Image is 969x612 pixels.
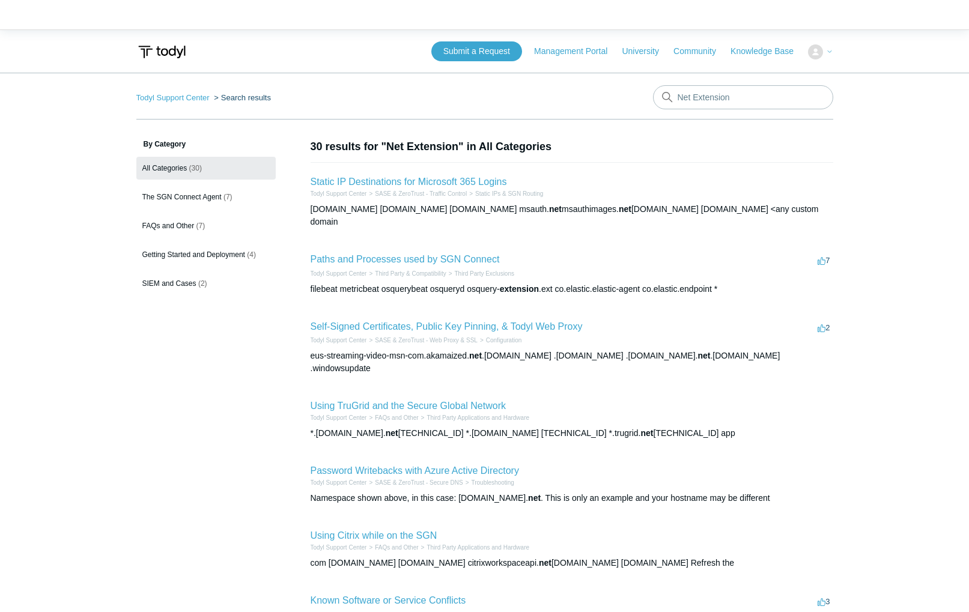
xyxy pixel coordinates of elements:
[528,493,541,503] em: net
[641,428,654,438] em: net
[136,214,276,237] a: FAQs and Other (7)
[475,190,543,197] a: Static IPs & SGN Routing
[142,193,222,201] span: The SGN Connect Agent
[311,270,367,277] a: Todyl Support Center
[223,193,232,201] span: (7)
[311,350,833,375] div: eus-streaming-video-msn-com.akamaized. .[DOMAIN_NAME] .[DOMAIN_NAME] .[DOMAIN_NAME]. .[DOMAIN_NAM...
[419,543,529,552] li: Third Party Applications and Hardware
[486,337,521,344] a: Configuration
[375,414,418,421] a: FAQs and Other
[136,243,276,266] a: Getting Started and Deployment (4)
[311,544,367,551] a: Todyl Support Center
[136,272,276,295] a: SIEM and Cases (2)
[311,492,833,504] div: Namespace shown above, in this case: [DOMAIN_NAME]. . This is only an example and your hostname m...
[366,336,477,345] li: SASE & ZeroTrust - Web Proxy & SSL
[311,203,833,228] div: [DOMAIN_NAME] [DOMAIN_NAME] [DOMAIN_NAME] msauth. msauthimages. [DOMAIN_NAME] [DOMAIN_NAME] <any ...
[469,351,482,360] em: net
[431,41,522,61] a: Submit a Request
[136,93,210,102] a: Todyl Support Center
[539,558,551,568] em: net
[366,413,418,422] li: FAQs and Other
[419,413,529,422] li: Third Party Applications and Hardware
[311,254,500,264] a: Paths and Processes used by SGN Connect
[619,204,631,214] em: net
[818,597,830,606] span: 3
[311,479,367,486] a: Todyl Support Center
[534,45,619,58] a: Management Portal
[478,336,521,345] li: Configuration
[311,321,583,332] a: Self-Signed Certificates, Public Key Pinning, & Todyl Web Proxy
[311,530,437,541] a: Using Citrix while on the SGN
[311,557,833,569] div: com [DOMAIN_NAME] [DOMAIN_NAME] citrixworkspaceapi. [DOMAIN_NAME] [DOMAIN_NAME] Refresh the
[311,177,507,187] a: Static IP Destinations for Microsoft 365 Logins
[311,337,367,344] a: Todyl Support Center
[311,414,367,421] a: Todyl Support Center
[375,544,418,551] a: FAQs and Other
[500,284,539,294] em: extension
[467,189,543,198] li: Static IPs & SGN Routing
[818,256,830,265] span: 7
[136,93,212,102] li: Todyl Support Center
[375,479,463,486] a: SASE & ZeroTrust - Secure DNS
[247,250,256,259] span: (4)
[311,269,367,278] li: Todyl Support Center
[471,479,514,486] a: Troubleshooting
[196,222,205,230] span: (7)
[311,427,833,440] div: *.[DOMAIN_NAME]. [TECHNICAL_ID] *.[DOMAIN_NAME] [TECHNICAL_ID] *.trugrid. [TECHNICAL_ID] app
[311,413,367,422] li: Todyl Support Center
[311,465,519,476] a: Password Writebacks with Azure Active Directory
[311,283,833,295] div: filebeat metricbeat osquerybeat osqueryd osquery- .ext co.elastic.elastic-agent co.elastic.endpoi...
[311,478,367,487] li: Todyl Support Center
[463,478,514,487] li: Troubleshooting
[375,337,478,344] a: SASE & ZeroTrust - Web Proxy & SSL
[731,45,806,58] a: Knowledge Base
[136,41,187,63] img: Todyl Support Center Help Center home page
[375,270,446,277] a: Third Party & Compatibility
[136,186,276,208] a: The SGN Connect Agent (7)
[211,93,271,102] li: Search results
[311,139,833,155] h1: 30 results for "Net Extension" in All Categories
[366,269,446,278] li: Third Party & Compatibility
[366,478,463,487] li: SASE & ZeroTrust - Secure DNS
[549,204,562,214] em: net
[366,189,467,198] li: SASE & ZeroTrust - Traffic Control
[142,279,196,288] span: SIEM and Cases
[311,543,367,552] li: Todyl Support Center
[653,85,833,109] input: Search
[427,544,529,551] a: Third Party Applications and Hardware
[189,164,202,172] span: (30)
[366,543,418,552] li: FAQs and Other
[311,189,367,198] li: Todyl Support Center
[142,250,245,259] span: Getting Started and Deployment
[136,157,276,180] a: All Categories (30)
[386,428,398,438] em: net
[142,164,187,172] span: All Categories
[427,414,529,421] a: Third Party Applications and Hardware
[311,401,506,411] a: Using TruGrid and the Secure Global Network
[375,190,467,197] a: SASE & ZeroTrust - Traffic Control
[622,45,670,58] a: University
[142,222,195,230] span: FAQs and Other
[311,336,367,345] li: Todyl Support Center
[446,269,514,278] li: Third Party Exclusions
[455,270,514,277] a: Third Party Exclusions
[311,595,466,605] a: Known Software or Service Conflicts
[697,351,710,360] em: net
[311,190,367,197] a: Todyl Support Center
[136,139,276,150] h3: By Category
[198,279,207,288] span: (2)
[673,45,728,58] a: Community
[818,323,830,332] span: 2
